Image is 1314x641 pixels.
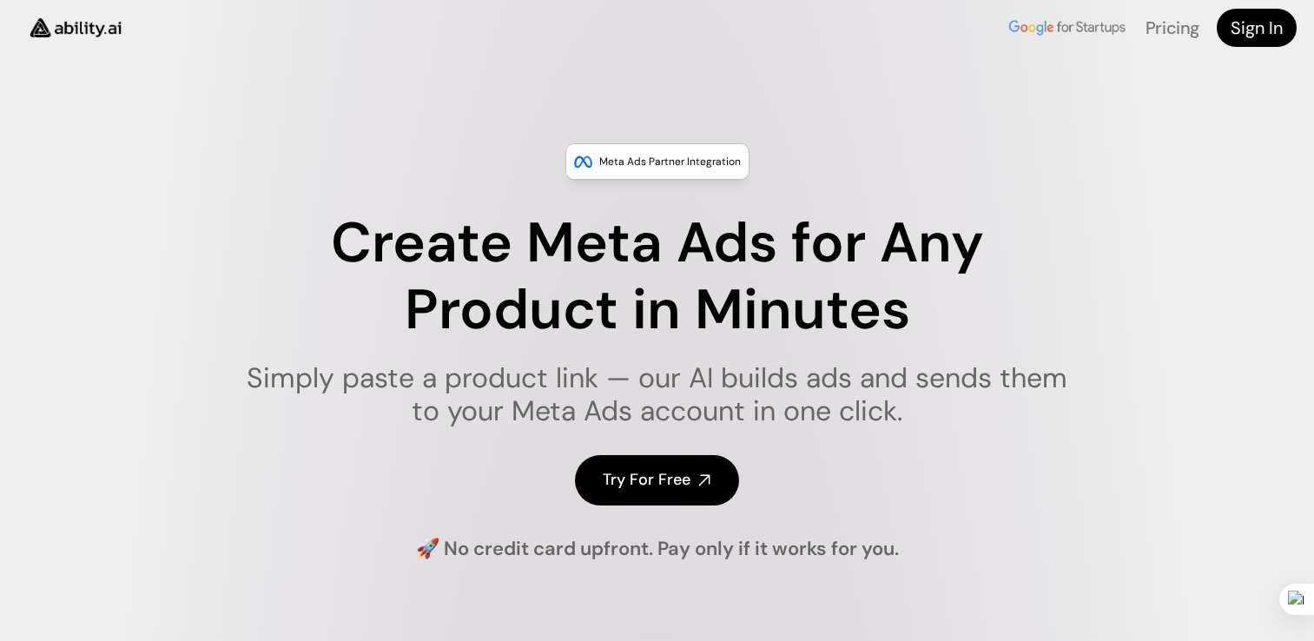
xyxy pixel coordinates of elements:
[416,536,899,563] h4: 🚀 No credit card upfront. Pay only if it works for you.
[575,455,739,505] a: Try For Free
[1146,17,1199,39] a: Pricing
[599,153,741,170] p: Meta Ads Partner Integration
[235,210,1079,344] h1: Create Meta Ads for Any Product in Minutes
[235,361,1079,428] h1: Simply paste a product link — our AI builds ads and sends them to your Meta Ads account in one cl...
[603,469,690,491] h4: Try For Free
[1231,16,1283,40] h4: Sign In
[1217,9,1297,47] a: Sign In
